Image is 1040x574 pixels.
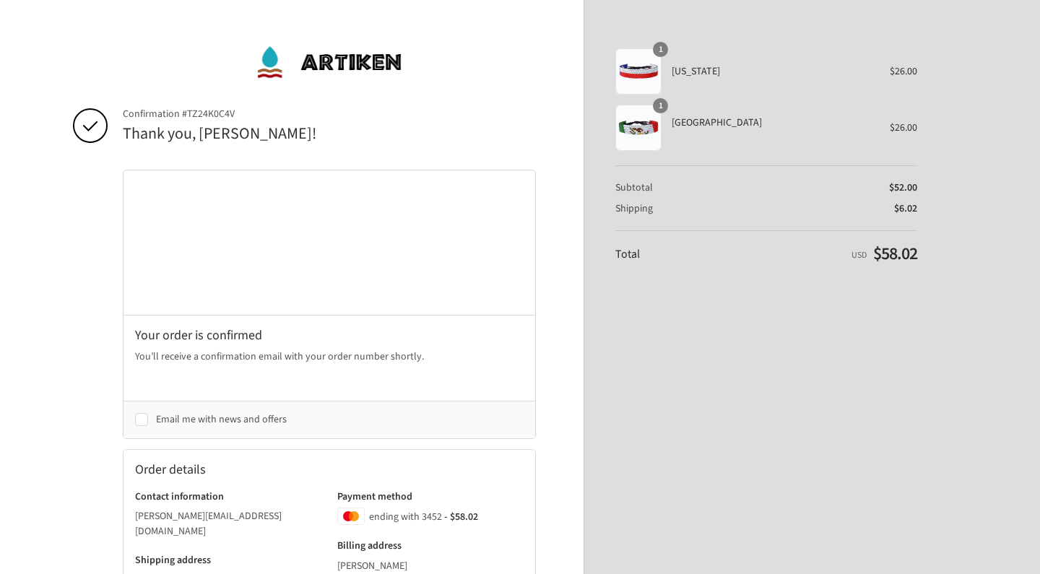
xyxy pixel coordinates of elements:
[337,539,524,552] h3: Billing address
[123,108,536,121] span: Confirmation #TZ24K0C4V
[894,201,917,216] span: $6.02
[444,509,478,523] span: - $58.02
[123,123,536,144] h2: Thank you, [PERSON_NAME]!
[653,42,668,57] span: 1
[615,48,662,95] img: Texas
[890,64,917,79] span: $26.00
[123,170,536,315] iframe: Google map displaying pin point of shipping address: Janesville, Wisconsin
[672,116,870,129] span: [GEOGRAPHIC_DATA]
[653,98,668,113] span: 1
[615,105,662,151] img: Mexico
[123,170,535,315] div: Google map displaying pin point of shipping address: Janesville, Wisconsin
[851,249,867,261] span: USD
[615,181,711,194] th: Subtotal
[615,201,653,216] span: Shipping
[890,121,917,135] span: $26.00
[135,349,524,365] p: You’ll receive a confirmation email with your order number shortly.
[156,412,287,427] span: Email me with news and offers
[135,509,282,539] bdo: [PERSON_NAME][EMAIL_ADDRESS][DOMAIN_NAME]
[615,246,640,262] span: Total
[135,327,524,344] h2: Your order is confirmed
[672,65,870,78] span: [US_STATE]
[135,554,322,567] h3: Shipping address
[256,40,404,84] img: ArtiKen
[135,461,329,478] h2: Order details
[135,490,322,503] h3: Contact information
[369,509,442,523] span: ending with 3452
[337,490,524,503] h3: Payment method
[889,181,917,195] span: $52.00
[873,241,917,266] span: $58.02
